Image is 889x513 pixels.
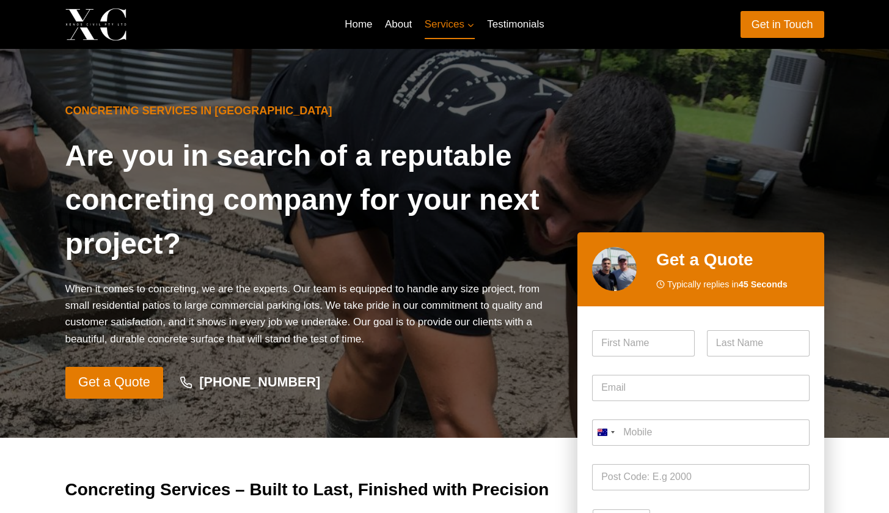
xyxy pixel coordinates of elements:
a: Home [338,10,379,39]
a: Xenos Civil [65,8,222,40]
h1: Are you in search of a reputable concreting company for your next project? [65,134,558,266]
h2: Concreting Services – Built to Last, Finished with Precision [65,477,558,503]
button: Selected country [592,419,619,446]
p: When it comes to concreting, we are the experts. Our team is equipped to handle any size project,... [65,281,558,347]
strong: 45 Seconds [739,279,788,289]
input: Post Code: E.g 2000 [592,464,809,490]
input: Email [592,375,809,401]
a: About [379,10,419,39]
span: Get a Quote [78,372,150,393]
span: Services [425,16,475,32]
p: Xenos Civil [137,15,222,34]
a: Get in Touch [741,11,824,37]
h2: Get a Quote [656,247,810,273]
a: Services [419,10,481,39]
nav: Primary Navigation [338,10,551,39]
h6: Concreting Services in [GEOGRAPHIC_DATA] [65,103,558,119]
input: First Name [592,330,695,356]
a: Get a Quote [65,367,164,399]
img: Xenos Civil [65,8,126,40]
a: [PHONE_NUMBER] [168,369,332,397]
input: Mobile [592,419,809,446]
span: Typically replies in [667,278,788,292]
a: Testimonials [481,10,551,39]
input: Last Name [707,330,810,356]
strong: [PHONE_NUMBER] [199,374,320,389]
